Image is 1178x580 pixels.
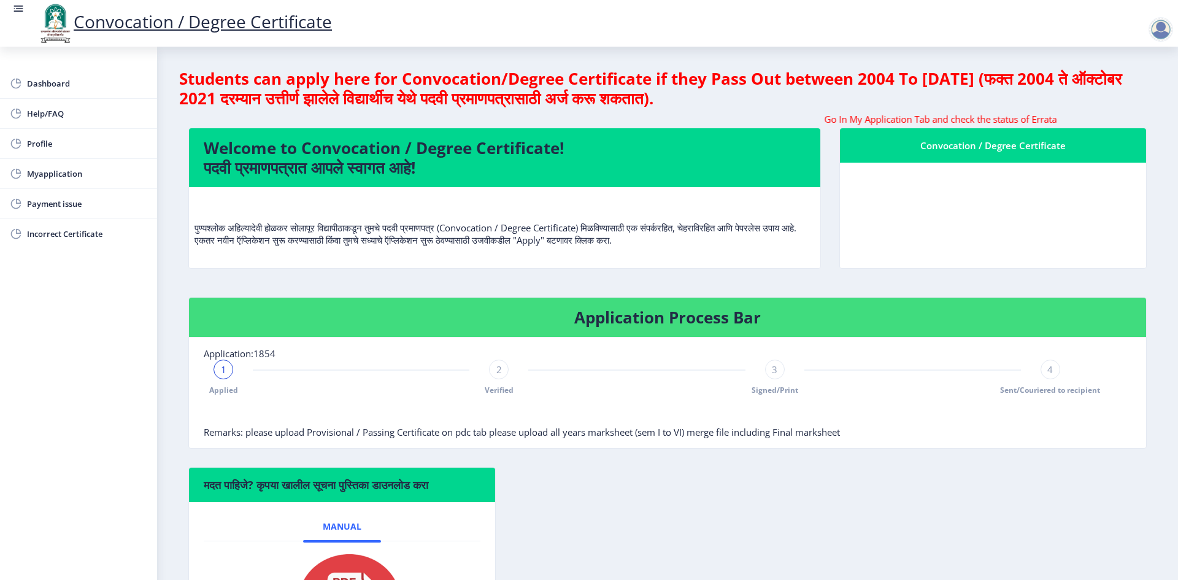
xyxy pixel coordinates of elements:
h4: Welcome to Convocation / Degree Certificate! पदवी प्रमाणपत्रात आपले स्वागत आहे! [204,138,806,177]
span: Profile [27,136,147,151]
span: Sent/Couriered to recipient [1000,385,1100,395]
p: पुण्यश्लोक अहिल्यादेवी होळकर सोलापूर विद्यापीठाकडून तुमचे पदवी प्रमाणपत्र (Convocation / Degree C... [194,197,815,246]
span: Dashboard [27,76,147,91]
span: Manual [323,522,361,532]
span: Application:1854 [204,347,275,360]
a: Convocation / Degree Certificate [37,10,332,33]
span: 2 [496,363,502,376]
span: Remarks: please upload Provisional / Passing Certificate on pdc tab please upload all years marks... [204,426,840,438]
h6: मदत पाहिजे? कृपया खालील सूचना पुस्तिका डाउनलोड करा [204,478,480,492]
img: logo [37,2,74,44]
marquee: Go In My Application Tab and check the status of Errata [188,113,1147,125]
h4: Application Process Bar [204,307,1131,327]
span: Payment issue [27,196,147,211]
span: Verified [485,385,514,395]
div: Convocation / Degree Certificate [855,138,1131,153]
a: Manual [303,512,381,541]
span: Signed/Print [752,385,798,395]
span: Help/FAQ [27,106,147,121]
span: 3 [772,363,777,376]
span: 1 [221,363,226,376]
h4: Students can apply here for Convocation/Degree Certificate if they Pass Out between 2004 To [DATE... [179,69,1156,108]
span: 4 [1047,363,1053,376]
span: Incorrect Certificate [27,226,147,241]
span: Myapplication [27,166,147,181]
span: Applied [209,385,238,395]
